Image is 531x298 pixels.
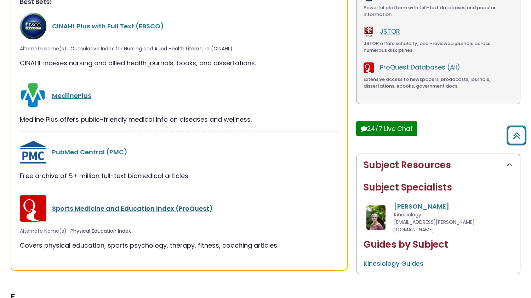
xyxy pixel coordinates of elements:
[356,121,417,136] button: 24/7 Live Chat
[20,115,338,124] div: Medline Plus offers public-friendly medical info on diseases and wellness.
[364,76,513,90] div: Extensive access to newspapers, broadcasts, journals, dissertations, ebooks, government docs.
[52,148,127,156] a: PubMed Central (PMC)
[20,45,68,53] span: Alternate Name(s):
[20,227,68,235] span: Alternate Name(s):
[394,219,475,233] span: [EMAIL_ADDRESS][PERSON_NAME][DOMAIN_NAME]
[52,204,213,213] a: Sports Medicine and Education Index (ProQuest)
[20,171,338,181] div: Free archive of 5+ million full-text biomedical articles.
[52,22,164,31] a: CINAHL Plus with Full Text (EBSCO)
[364,239,513,250] h2: Guides by Subject
[20,241,338,250] div: Covers physical education, sports psychology, therapy, fitness, coaching articles.
[364,4,513,18] div: Powerful platform with full-text databases and popular information.
[504,129,529,142] a: Back to Top
[380,27,400,36] a: JSTOR
[70,45,233,53] span: Cumulative Index for Nursing and Allied Health Literature (CINAHL)
[366,205,386,230] img: Francene Lewis
[364,40,513,54] div: JSTOR offers scholarly, peer-reviewed journals across numerous disciplines.
[394,202,449,211] a: [PERSON_NAME]
[52,91,91,100] a: MedlinePlus
[70,227,131,235] span: Physical Education Index
[394,211,421,218] span: Kinesiology
[364,259,423,268] a: Kinesiology Guides
[364,182,513,193] h2: Subject Specialists
[20,58,338,68] div: CINAHL indexes nursing and allied health journals, books, and dissertations.
[356,154,520,176] button: Subject Resources
[380,63,460,72] a: ProQuest Databases (All)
